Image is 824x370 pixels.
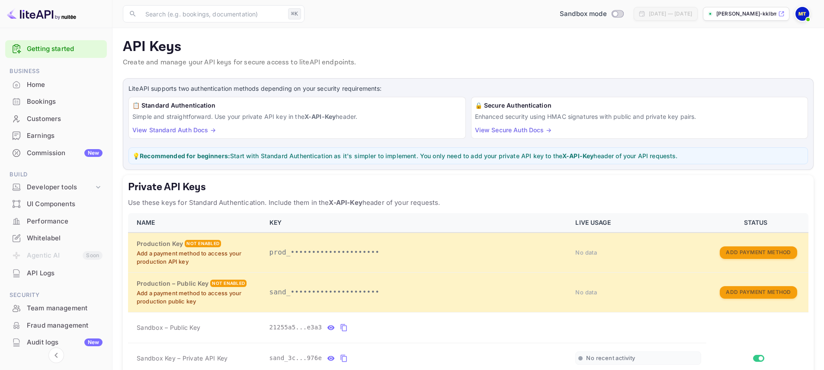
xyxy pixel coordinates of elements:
p: 💡 Start with Standard Authentication as it's simpler to implement. You only need to add your priv... [132,151,804,160]
p: LiteAPI supports two authentication methods depending on your security requirements: [128,84,808,93]
p: [PERSON_NAME]-kklbm.nui... [716,10,776,18]
div: Commission [27,148,103,158]
span: No data [575,289,597,296]
div: New [84,149,103,157]
span: 21255a5...e3a3 [269,323,322,332]
div: Performance [5,213,107,230]
div: Getting started [5,40,107,58]
div: Developer tools [5,180,107,195]
span: Business [5,67,107,76]
input: Search (e.g. bookings, documentation) [140,5,285,22]
p: Add a payment method to access your production API key [137,249,259,266]
div: API Logs [5,265,107,282]
a: Add Payment Method [720,288,797,295]
span: Sandbox mode [560,9,607,19]
th: NAME [128,213,264,233]
a: Performance [5,213,107,229]
a: Getting started [27,44,103,54]
div: [DATE] — [DATE] [649,10,692,18]
div: Fraud management [27,321,103,331]
p: Enhanced security using HMAC signatures with public and private key pairs. [475,112,805,121]
div: Team management [27,303,103,313]
p: Create and manage your API keys for secure access to liteAPI endpoints. [123,57,814,68]
p: Add a payment method to access your production public key [137,289,259,306]
div: API Logs [27,268,103,278]
div: Earnings [27,131,103,141]
strong: X-API-Key [305,113,336,120]
a: Fraud management [5,317,107,333]
div: Not enabled [210,280,247,287]
div: Team management [5,300,107,317]
a: API Logs [5,265,107,281]
a: Whitelabel [5,230,107,246]
img: LiteAPI logo [7,7,76,21]
span: Build [5,170,107,179]
a: Bookings [5,93,107,109]
a: UI Components [5,196,107,212]
div: Switch to Production mode [556,9,627,19]
a: CommissionNew [5,145,107,161]
div: New [84,338,103,346]
button: Add Payment Method [720,286,797,299]
div: Bookings [27,97,103,107]
div: Audit logsNew [5,334,107,351]
p: sand_••••••••••••••••••••• [269,287,565,297]
span: Sandbox – Public Key [137,323,200,332]
a: Add Payment Method [720,248,797,255]
div: Bookings [5,93,107,110]
th: KEY [264,213,571,233]
strong: X-API-Key [562,152,593,159]
span: sand_3c...976e [269,354,322,363]
a: Audit logsNew [5,334,107,350]
div: Customers [27,114,103,124]
strong: Recommended for beginners: [140,152,230,159]
h6: 🔒 Secure Authentication [475,101,805,110]
span: No recent activity [586,354,635,362]
a: Team management [5,300,107,316]
h6: Production – Public Key [137,279,208,288]
h6: 📋 Standard Authentication [132,101,462,110]
strong: X-API-Key [329,198,362,207]
span: Security [5,290,107,300]
div: CommissionNew [5,145,107,162]
button: Add Payment Method [720,246,797,259]
a: View Secure Auth Docs → [475,126,551,134]
div: Developer tools [27,182,94,192]
div: Whitelabel [27,233,103,243]
p: Simple and straightforward. Use your private API key in the header. [132,112,462,121]
th: STATUS [706,213,808,233]
p: API Keys [123,38,814,56]
div: Performance [27,217,103,226]
p: Use these keys for Standard Authentication. Include them in the header of your requests. [128,198,808,208]
div: Not enabled [185,240,221,247]
div: Whitelabel [5,230,107,247]
a: Customers [5,111,107,127]
img: Mike Tibollo [795,7,809,21]
div: Audit logs [27,338,103,348]
div: ⌘K [288,8,301,19]
div: UI Components [5,196,107,213]
div: Customers [5,111,107,128]
p: prod_••••••••••••••••••••• [269,247,565,258]
h6: Production Key [137,239,183,249]
a: Earnings [5,128,107,144]
div: UI Components [27,199,103,209]
span: No data [575,249,597,256]
a: Home [5,77,107,92]
h5: Private API Keys [128,180,808,194]
span: Sandbox Key – Private API Key [137,354,228,362]
button: Collapse navigation [48,348,64,363]
a: View Standard Auth Docs → [132,126,216,134]
div: Home [27,80,103,90]
th: LIVE USAGE [570,213,706,233]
